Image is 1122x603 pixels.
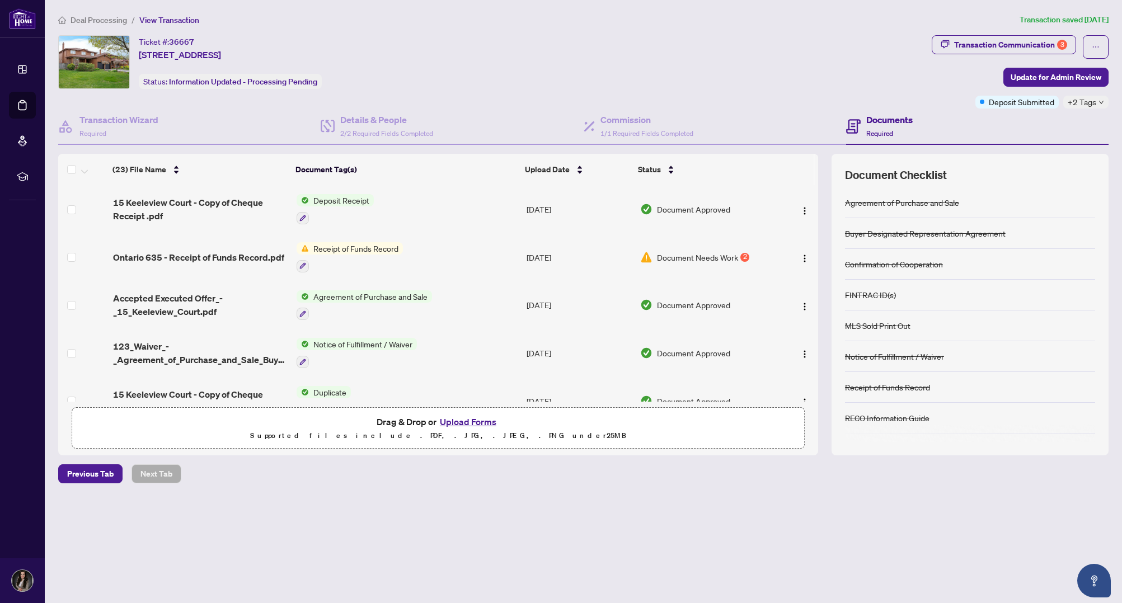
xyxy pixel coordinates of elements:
[640,203,652,215] img: Document Status
[67,465,114,483] span: Previous Tab
[297,338,417,368] button: Status IconNotice of Fulfillment / Waiver
[309,242,403,255] span: Receipt of Funds Record
[309,338,417,350] span: Notice of Fulfillment / Waiver
[657,203,730,215] span: Document Approved
[139,74,322,89] div: Status:
[58,464,123,483] button: Previous Tab
[520,154,633,185] th: Upload Date
[291,154,520,185] th: Document Tag(s)
[169,77,317,87] span: Information Updated - Processing Pending
[932,35,1076,54] button: Transaction Communication3
[796,344,814,362] button: Logo
[297,290,309,303] img: Status Icon
[525,163,570,176] span: Upload Date
[800,302,809,311] img: Logo
[340,129,433,138] span: 2/2 Required Fields Completed
[657,251,738,263] span: Document Needs Work
[1003,68,1109,87] button: Update for Admin Review
[522,185,636,233] td: [DATE]
[113,291,288,318] span: Accepted Executed Offer_-_15_Keeleview_Court.pdf
[600,113,693,126] h4: Commission
[71,15,127,25] span: Deal Processing
[989,96,1054,108] span: Deposit Submitted
[113,388,288,414] span: 15 Keeleview Court - Copy of Cheque Receipt .pdf
[79,113,158,126] h4: Transaction Wizard
[377,414,500,429] span: Drag & Drop or
[522,281,636,329] td: [DATE]
[640,251,652,263] img: Document Status
[1020,13,1109,26] article: Transaction saved [DATE]
[12,570,33,591] img: Profile Icon
[640,347,652,359] img: Document Status
[657,299,730,311] span: Document Approved
[657,347,730,359] span: Document Approved
[800,398,809,407] img: Logo
[1057,40,1067,50] div: 3
[866,113,913,126] h4: Documents
[845,350,944,362] div: Notice of Fulfillment / Waiver
[845,289,896,301] div: FINTRAC ID(s)
[297,194,309,206] img: Status Icon
[297,242,309,255] img: Status Icon
[340,113,433,126] h4: Details & People
[297,194,374,224] button: Status IconDeposit Receipt
[1098,100,1104,105] span: down
[72,408,804,449] span: Drag & Drop orUpload FormsSupported files include .PDF, .JPG, .JPEG, .PNG under25MB
[796,296,814,314] button: Logo
[1092,43,1100,51] span: ellipsis
[139,48,221,62] span: [STREET_ADDRESS]
[845,196,959,209] div: Agreement of Purchase and Sale
[954,36,1067,54] div: Transaction Communication
[113,196,288,223] span: 15 Keeleview Court - Copy of Cheque Receipt .pdf
[436,414,500,429] button: Upload Forms
[297,242,403,272] button: Status IconReceipt of Funds Record
[845,167,947,183] span: Document Checklist
[79,129,106,138] span: Required
[522,233,636,281] td: [DATE]
[800,350,809,359] img: Logo
[58,16,66,24] span: home
[796,248,814,266] button: Logo
[113,251,284,264] span: Ontario 635 - Receipt of Funds Record.pdf
[1077,564,1111,597] button: Open asap
[79,429,797,442] p: Supported files include .PDF, .JPG, .JPEG, .PNG under 25 MB
[309,290,432,303] span: Agreement of Purchase and Sale
[1011,68,1101,86] span: Update for Admin Review
[657,395,730,407] span: Document Approved
[522,329,636,377] td: [DATE]
[633,154,775,185] th: Status
[800,254,809,263] img: Logo
[845,381,930,393] div: Receipt of Funds Record
[132,13,135,26] li: /
[139,15,199,25] span: View Transaction
[297,386,309,398] img: Status Icon
[169,37,194,47] span: 36667
[309,194,374,206] span: Deposit Receipt
[866,129,893,138] span: Required
[638,163,661,176] span: Status
[740,253,749,262] div: 2
[522,377,636,425] td: [DATE]
[113,340,288,366] span: 123_Waiver_-_Agreement_of_Purchase_and_Sale_Buyer-Executed .pdf
[132,464,181,483] button: Next Tab
[59,36,129,88] img: IMG-N12133978_1.jpg
[796,392,814,410] button: Logo
[796,200,814,218] button: Logo
[297,386,351,416] button: Status IconDuplicate
[640,299,652,311] img: Document Status
[600,129,693,138] span: 1/1 Required Fields Completed
[845,258,943,270] div: Confirmation of Cooperation
[845,227,1006,239] div: Buyer Designated Representation Agreement
[309,386,351,398] span: Duplicate
[139,35,194,48] div: Ticket #:
[112,163,166,176] span: (23) File Name
[800,206,809,215] img: Logo
[297,290,432,321] button: Status IconAgreement of Purchase and Sale
[845,412,929,424] div: RECO Information Guide
[297,338,309,350] img: Status Icon
[845,319,910,332] div: MLS Sold Print Out
[640,395,652,407] img: Document Status
[1068,96,1096,109] span: +2 Tags
[108,154,291,185] th: (23) File Name
[9,8,36,29] img: logo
